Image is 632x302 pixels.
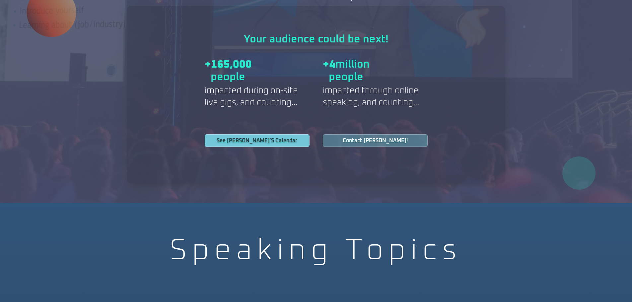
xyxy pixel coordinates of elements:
b: +4 [323,59,335,70]
h2: people [211,72,286,83]
span: Contact [PERSON_NAME]! [343,138,408,143]
h2: Your audience could be next! [217,34,416,45]
span: See [PERSON_NAME]'s Calendar [217,138,297,143]
h2: people [329,72,404,83]
a: See [PERSON_NAME]'s Calendar [205,134,310,147]
b: +165,000 [205,59,252,70]
a: Contact [PERSON_NAME]! [323,134,428,147]
h2: impacted during on-site live gigs, and counting... [205,85,310,108]
h2: impacted through online speaking, and counting... [323,85,428,108]
h2: million [323,59,404,70]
